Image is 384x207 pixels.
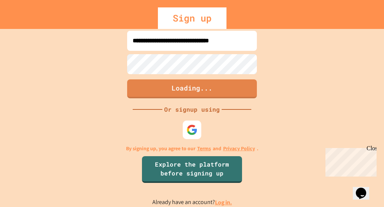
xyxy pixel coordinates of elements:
[197,145,211,152] a: Terms
[126,145,258,152] p: By signing up, you agree to our and .
[223,145,255,152] a: Privacy Policy
[353,177,377,200] iframe: chat widget
[152,198,232,207] p: Already have an account?
[162,105,222,114] div: Or signup using
[127,79,257,98] button: Loading...
[3,3,51,47] div: Chat with us now!Close
[215,198,232,206] a: Log in.
[186,124,198,135] img: google-icon.svg
[142,156,242,183] a: Explore the platform before signing up
[158,7,226,29] div: Sign up
[322,145,377,177] iframe: chat widget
